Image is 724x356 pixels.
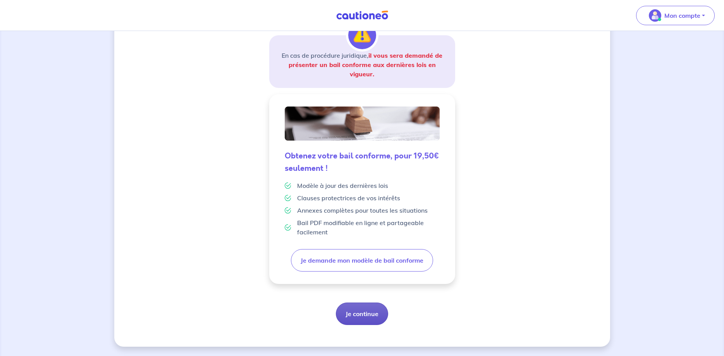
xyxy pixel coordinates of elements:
[336,303,388,325] button: Je continue
[664,11,700,20] p: Mon compte
[333,10,391,20] img: Cautioneo
[649,9,661,22] img: illu_account_valid_menu.svg
[297,206,428,215] p: Annexes complètes pour toutes les situations
[297,193,400,203] p: Clauses protectrices de vos intérêts
[297,181,388,190] p: Modèle à jour des dernières lois
[279,51,446,79] p: En cas de procédure juridique,
[285,107,440,141] img: valid-lease.png
[289,52,443,78] strong: il vous sera demandé de présenter un bail conforme aux dernières lois en vigueur.
[636,6,715,25] button: illu_account_valid_menu.svgMon compte
[348,21,376,49] img: illu_alert.svg
[285,150,440,175] h5: Obtenez votre bail conforme, pour 19,50€ seulement !
[291,249,433,272] button: Je demande mon modèle de bail conforme
[297,218,440,237] p: Bail PDF modifiable en ligne et partageable facilement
